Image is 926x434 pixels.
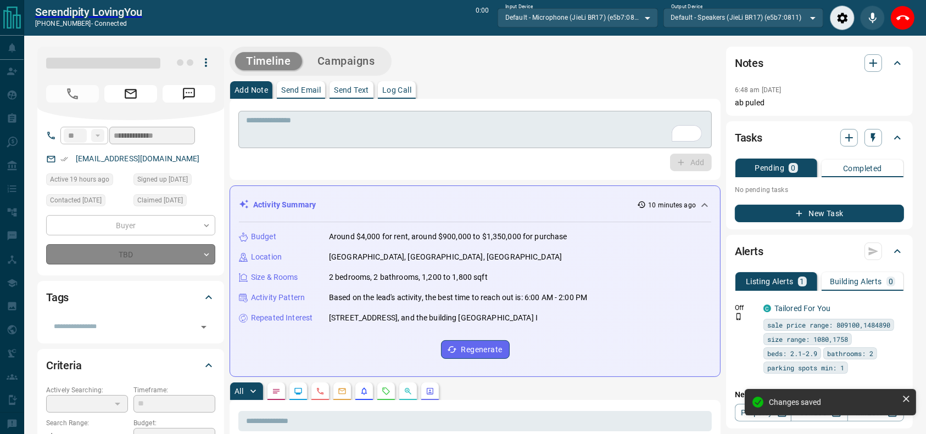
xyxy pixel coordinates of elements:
p: Around $4,000 for rent, around $900,000 to $1,350,000 for purchase [329,231,567,243]
span: size range: 1080,1758 [767,334,848,345]
div: Sun Aug 17 2025 [133,194,215,210]
p: Budget: [133,418,215,428]
p: 10 minutes ago [648,200,696,210]
p: New Alert: [735,389,904,401]
p: Log Call [382,86,411,94]
a: Serendipity LovingYou [35,5,142,19]
div: Audio Settings [830,5,855,30]
span: Active 19 hours ago [50,174,109,185]
span: connected [94,20,127,27]
p: Size & Rooms [251,272,298,283]
svg: Emails [338,387,347,396]
svg: Calls [316,387,325,396]
span: Message [163,85,215,103]
span: bathrooms: 2 [827,348,873,359]
p: Repeated Interest [251,312,313,324]
a: Tailored For You [774,304,830,313]
p: 2 bedrooms, 2 bathrooms, 1,200 to 1,800 sqft [329,272,488,283]
div: Activity Summary10 minutes ago [239,195,711,215]
label: Output Device [671,3,702,10]
svg: Email Verified [60,155,68,163]
button: New Task [735,205,904,222]
p: [STREET_ADDRESS], and the building [GEOGRAPHIC_DATA] I [329,312,538,324]
textarea: To enrich screen reader interactions, please activate Accessibility in Grammarly extension settings [246,116,704,144]
div: Criteria [46,352,215,379]
p: 0 [791,164,795,172]
p: Based on the lead's activity, the best time to reach out is: 6:00 AM - 2:00 PM [329,292,587,303]
span: sale price range: 809100,1484890 [767,319,890,330]
div: Alerts [735,238,904,264]
div: Tags [46,284,215,311]
p: Actively Searching: [46,385,128,395]
p: Listing Alerts [746,278,794,285]
svg: Requests [382,387,391,396]
p: ab puled [735,97,904,109]
div: Sun Aug 17 2025 [46,194,128,210]
svg: Opportunities [404,387,412,396]
p: Send Email [281,86,321,94]
div: Default - Microphone (JieLi BR17) (e5b7:0811) [498,8,657,27]
div: Changes saved [769,398,897,407]
h2: Tags [46,289,69,306]
span: beds: 2.1-2.9 [767,348,817,359]
span: Call [46,85,99,103]
span: Email [104,85,157,103]
span: Contacted [DATE] [50,195,102,206]
span: Claimed [DATE] [137,195,183,206]
span: parking spots min: 1 [767,362,844,373]
div: Tasks [735,125,904,151]
div: End Call [890,5,915,30]
div: condos.ca [763,305,771,312]
label: Input Device [505,3,533,10]
div: Mute [860,5,885,30]
div: Default - Speakers (JieLi BR17) (e5b7:0811) [663,8,823,27]
svg: Notes [272,387,281,396]
svg: Lead Browsing Activity [294,387,303,396]
span: Signed up [DATE] [137,174,188,185]
p: 1 [800,278,805,285]
button: Campaigns [306,52,386,70]
svg: Agent Actions [426,387,434,396]
p: No pending tasks [735,182,904,198]
div: TBD [46,244,215,264]
p: Timeframe: [133,385,215,395]
button: Timeline [235,52,302,70]
p: Activity Summary [253,199,316,211]
div: Thu May 08 2025 [133,173,215,189]
p: Search Range: [46,418,128,428]
h2: Alerts [735,243,763,260]
p: Off [735,303,757,313]
p: Send Text [334,86,369,94]
h2: Notes [735,54,763,72]
p: [GEOGRAPHIC_DATA], [GEOGRAPHIC_DATA], [GEOGRAPHIC_DATA] [329,251,562,263]
p: 0:00 [476,5,489,30]
a: Property [735,404,791,421]
p: Activity Pattern [251,292,305,303]
p: Pending [755,164,784,172]
p: Location [251,251,282,263]
button: Regenerate [441,340,510,359]
div: Notes [735,50,904,76]
p: Add Note [235,86,268,94]
p: Budget [251,231,276,243]
h2: Criteria [46,357,82,374]
p: Building Alerts [830,278,882,285]
svg: Push Notification Only [735,313,743,320]
h2: Tasks [735,129,762,146]
p: 6:48 am [DATE] [735,86,782,94]
div: Buyer [46,215,215,235]
div: Sun Aug 17 2025 [46,173,128,189]
a: [EMAIL_ADDRESS][DOMAIN_NAME] [76,154,200,163]
p: [PHONE_NUMBER] - [35,19,142,29]
svg: Listing Alerts [360,387,369,396]
p: Completed [843,165,882,172]
button: Open [196,319,211,335]
p: 0 [889,278,893,285]
p: All [235,387,243,395]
